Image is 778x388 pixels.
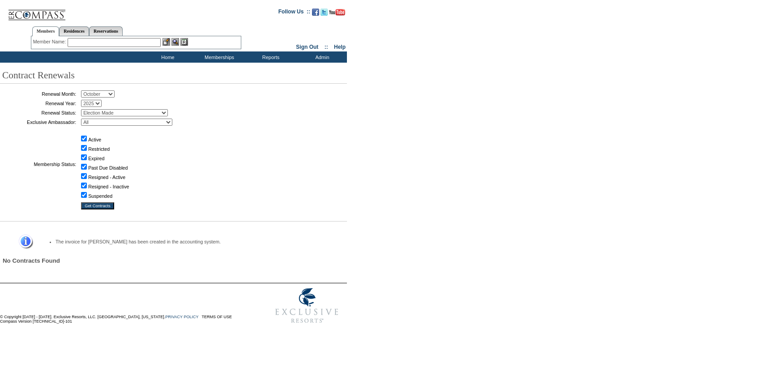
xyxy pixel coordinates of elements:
td: Renewal Month: [2,90,76,98]
label: Restricted [88,146,110,152]
a: Subscribe to our YouTube Channel [329,11,345,17]
li: The invoice for [PERSON_NAME] has been created in the accounting system. [56,239,331,244]
td: Admin [295,51,347,63]
td: Exclusive Ambassador: [2,119,76,126]
label: Resigned - Inactive [88,184,129,189]
img: b_edit.gif [162,38,170,46]
label: Active [88,137,101,142]
a: Sign Out [296,44,318,50]
td: Reports [244,51,295,63]
a: Residences [59,26,89,36]
label: Resigned - Active [88,175,125,180]
a: PRIVACY POLICY [165,315,198,319]
td: Follow Us :: [278,8,310,18]
td: Memberships [192,51,244,63]
td: Renewal Year: [2,100,76,107]
label: Suspended [88,193,112,199]
a: Become our fan on Facebook [312,11,319,17]
span: No Contracts Found [3,257,60,264]
img: Become our fan on Facebook [312,9,319,16]
a: TERMS OF USE [202,315,232,319]
td: Membership Status: [2,128,76,200]
td: Home [141,51,192,63]
img: View [171,38,179,46]
img: Exclusive Resorts [267,283,347,328]
img: Compass Home [8,2,66,21]
a: Members [32,26,60,36]
label: Past Due Disabled [88,165,128,171]
span: :: [325,44,328,50]
a: Follow us on Twitter [321,11,328,17]
td: Renewal Status: [2,109,76,116]
label: Expired [88,156,104,161]
img: Follow us on Twitter [321,9,328,16]
img: Reservations [180,38,188,46]
img: Subscribe to our YouTube Channel [329,9,345,16]
div: Member Name: [33,38,68,46]
a: Reservations [89,26,123,36]
img: Information Message [13,235,33,249]
input: Get Contracts [81,202,114,209]
a: Help [334,44,346,50]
